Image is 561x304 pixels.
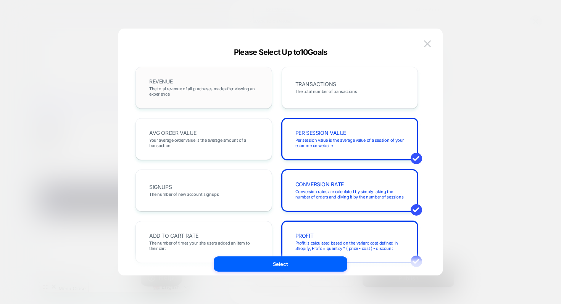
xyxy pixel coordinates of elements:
[295,233,314,238] span: PROFIT
[295,89,357,94] span: The total number of transactions
[424,40,431,47] img: close
[149,240,258,251] span: The number of times your site users added an item to their cart
[149,138,258,148] span: Your average order value is the average amount of a transaction
[95,132,103,139] img: CAN
[87,75,118,82] a: Accessories
[234,48,327,57] span: Please Select Up to 10 Goals
[295,182,344,187] span: CONVERSION RATE
[295,138,405,148] span: Per session value is the average value of a session of your ecommerce website
[102,245,143,264] iframe: Opens a widget where you can find more information
[149,86,258,97] span: The total revenue of all purchases made after viewing an experience
[214,256,347,272] button: Select
[90,128,122,143] a: CAN
[17,75,42,82] a: Ice Baths
[295,189,405,200] span: Conversion rates are calculated by simply taking the number of orders and diving it by the number...
[129,132,137,139] img: US
[44,75,63,82] a: Chillers
[295,130,347,136] span: PER SESSION VALUE
[295,82,336,87] span: TRANSACTIONS
[65,75,85,82] a: Saunas
[295,240,405,251] span: Profit is calculated based on the variant cost defined in Shopify, Profit = quantity * ( price - ...
[125,128,151,143] a: US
